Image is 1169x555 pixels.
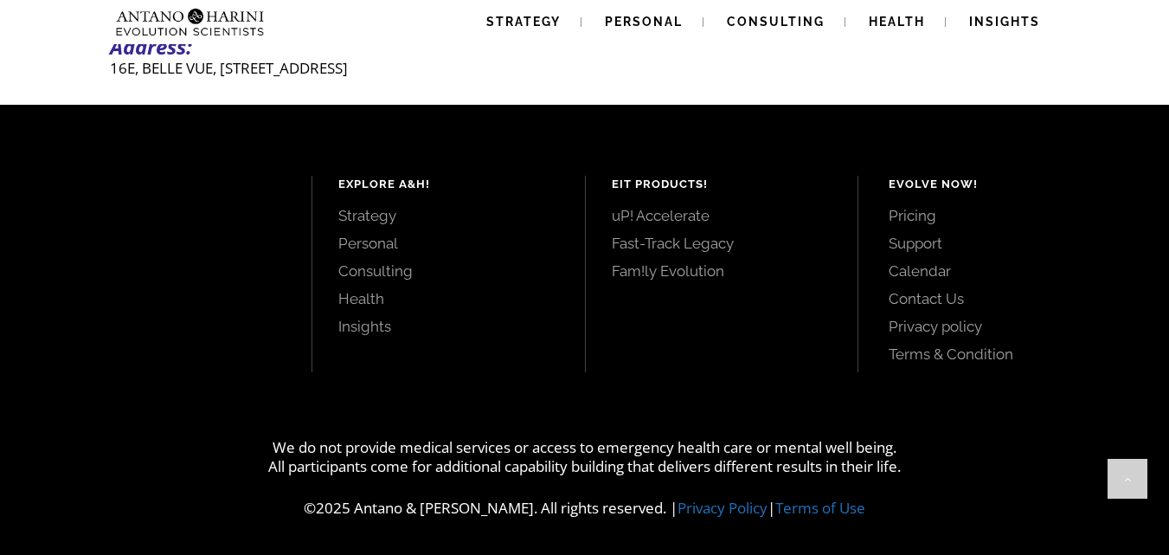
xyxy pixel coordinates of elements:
a: Privacy policy [889,317,1130,336]
a: Terms of Use [775,498,865,518]
a: Insights [338,317,558,336]
a: uP! Accelerate [612,206,832,225]
a: Calendar [889,261,1130,281]
a: Consulting [338,261,558,281]
a: Privacy Policy [678,498,768,518]
span: Personal [605,15,683,29]
span: Insights [969,15,1040,29]
p: 16E, BELLE VUE, [STREET_ADDRESS] [110,58,1060,78]
a: Strategy [338,206,558,225]
a: Fam!ly Evolution [612,261,832,281]
a: Fast-Track Legacy [612,234,832,253]
a: Pricing [889,206,1130,225]
a: Contact Us [889,289,1130,308]
a: Terms & Condition [889,345,1130,364]
span: Strategy [486,15,561,29]
strong: Address: [110,32,192,61]
h4: Explore A&H! [338,176,558,193]
a: Health [338,289,558,308]
a: Personal [338,234,558,253]
span: Health [869,15,925,29]
h4: Evolve Now! [889,176,1130,193]
span: Consulting [727,15,825,29]
h4: EIT Products! [612,176,832,193]
a: Support [889,234,1130,253]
